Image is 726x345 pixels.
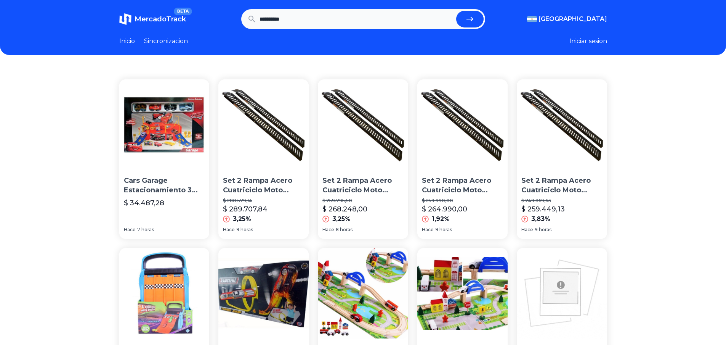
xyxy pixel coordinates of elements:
p: Set 2 Rampa Acero Cuatriciclo Moto Tractor Auto 680 Kg Fema [422,176,503,195]
span: [GEOGRAPHIC_DATA] [538,15,607,24]
img: MercadoTrack [119,13,131,25]
p: 3,83% [531,214,550,224]
img: Set 2 Rampa Acero Cuatriciclo Moto Tractor Auto 680 Kg Fema [318,79,408,170]
p: $ 268.248,00 [322,204,367,214]
img: Set 2 Rampa Acero Cuatriciclo Moto Tractor Auto 680 Kg Fema [517,79,607,170]
span: Hace [521,227,533,233]
p: 1,92% [432,214,450,224]
img: Auto Rampa Pista Teamsterz Pullback Jump 14035 Full [218,248,309,339]
a: Set 2 Rampa Acero Cuatriciclo Moto Tractor Auto 680 Kg FemaSet 2 Rampa Acero Cuatriciclo Moto Tra... [417,79,508,239]
p: Set 2 Rampa Acero Cuatriciclo Moto Tractor Auto 680 Kg Fema [223,176,304,195]
a: Cars Garage Estacionamiento 3 Rampas + 4 Autos Orig. DitoysCars Garage Estacionamiento 3 Rampas +... [119,79,210,239]
span: BETA [174,8,192,15]
button: [GEOGRAPHIC_DATA] [527,15,607,24]
p: $ 259.449,13 [521,204,565,214]
p: $ 259.990,00 [422,198,503,204]
p: $ 249.869,63 [521,198,603,204]
img: Argentina [527,16,537,22]
img: Cars Garage Estacionamiento 3 Rampas + 4 Autos Orig. Ditoys [119,79,210,170]
p: 3,25% [332,214,351,224]
p: $ 280.579,14 [223,198,304,204]
p: $ 34.487,28 [124,198,164,208]
p: 3,25% [233,214,251,224]
span: 9 horas [535,227,551,233]
a: MercadoTrackBETA [119,13,186,25]
span: 9 horas [435,227,452,233]
span: Hace [124,227,136,233]
span: Hace [422,227,434,233]
span: Hace [223,227,235,233]
img: Set 2 Rampa Acero Cuatriciclo Moto Tractor Auto 680 Kg Fema [218,79,309,170]
p: Set 2 Rampa Acero Cuatriciclo Moto Tractor Auto 680 Kg Fema [521,176,603,195]
button: Iniciar sesion [569,37,607,46]
img: Valija Rampa Guarda Autos Multilanzador El Duende Azul 7524 [119,248,210,339]
span: 9 horas [236,227,253,233]
img: Autopista De Madera Didáctica P/ Armar 29 Piezas Rampa Autos [318,248,408,339]
a: Inicio [119,37,135,46]
img: Estacion De Servicio 4 Rampas Duravit Pista De Autos [517,248,607,339]
p: $ 289.707,84 [223,204,268,214]
a: Set 2 Rampa Acero Cuatriciclo Moto Tractor Auto 680 Kg FemaSet 2 Rampa Acero Cuatriciclo Moto Tra... [318,79,408,239]
img: Autopista De Madera Didáctica Para Armar Autos Rampa Promo [417,248,508,339]
p: Cars Garage Estacionamiento 3 Rampas + 4 Autos Orig. [GEOGRAPHIC_DATA] [124,176,205,195]
p: $ 259.795,50 [322,198,404,204]
a: Sincronizacion [144,37,188,46]
span: 8 horas [336,227,353,233]
span: Hace [322,227,334,233]
p: $ 264.990,00 [422,204,467,214]
a: Set 2 Rampa Acero Cuatriciclo Moto Tractor Auto 680 Kg FemaSet 2 Rampa Acero Cuatriciclo Moto Tra... [517,79,607,239]
span: MercadoTrack [135,15,186,23]
a: Set 2 Rampa Acero Cuatriciclo Moto Tractor Auto 680 Kg FemaSet 2 Rampa Acero Cuatriciclo Moto Tra... [218,79,309,239]
span: 7 horas [137,227,154,233]
img: Set 2 Rampa Acero Cuatriciclo Moto Tractor Auto 680 Kg Fema [417,79,508,170]
p: Set 2 Rampa Acero Cuatriciclo Moto Tractor Auto 680 Kg Fema [322,176,404,195]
